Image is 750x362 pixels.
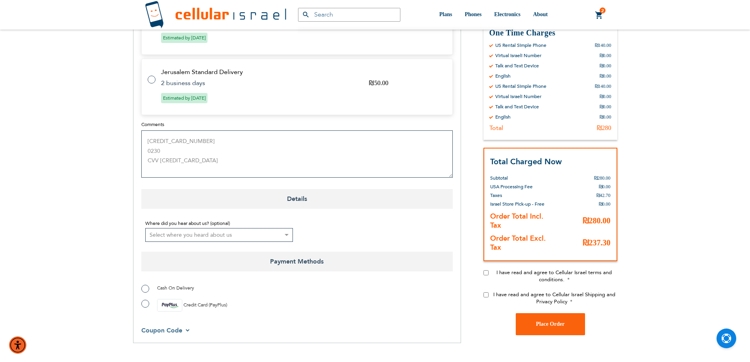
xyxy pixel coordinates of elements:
div: Total [489,124,503,132]
span: ₪0.00 [599,201,611,207]
span: ₪280.00 [583,216,611,225]
span: Payment Methods [141,252,453,271]
div: US Rental Simple Phone [495,42,546,48]
span: Where did you hear about us? (optional) [145,220,230,226]
span: About [533,11,548,17]
div: ₪0.00 [600,93,611,100]
div: US Rental Simple Phone [495,83,546,89]
span: Coupon Code [141,326,182,335]
img: payplus.svg [157,299,182,312]
img: Cellular Israel Logo [145,1,286,29]
span: 2 [601,7,604,14]
div: ₪0.00 [600,104,611,110]
div: English [495,114,511,120]
strong: Order Total Excl. Tax [490,234,546,252]
td: 2 business days [161,80,359,87]
span: Details [141,189,453,209]
span: ₪280.00 [594,175,611,181]
strong: Order Total Incl. Tax [490,212,543,230]
span: Plans [439,11,452,17]
button: Place Order [516,313,585,335]
span: ₪237.30 [583,238,611,247]
div: English [495,73,511,79]
span: Cash On Delivery [157,285,194,291]
div: ₪280 [597,124,611,132]
span: Phones [465,11,481,17]
th: Taxes [490,191,552,200]
span: Estimated by [DATE] [161,93,207,103]
strong: Total Charged Now [490,156,562,167]
div: Accessibility Menu [9,336,26,354]
span: Credit Card (PayPlus) [183,302,227,308]
div: Virtual Israeli Number [495,93,541,100]
th: Subtotal [490,168,552,182]
span: ₪0.00 [599,184,611,189]
span: Estimated by [DATE] [161,33,207,43]
div: ₪0.00 [600,52,611,59]
input: Search [298,8,400,22]
div: Talk and Text Device [495,63,539,69]
div: ₪0.00 [600,63,611,69]
div: ₪0.00 [600,114,611,120]
div: Talk and Text Device [495,104,539,110]
span: I have read and agree to Cellular Israel terms and conditions. [496,269,612,283]
span: ₪42.70 [596,193,611,198]
td: Jerusalem Standard Delivery [161,69,443,76]
div: ₪140.00 [595,83,611,89]
h3: One Time Charges [489,28,611,38]
span: I have read and agree to Cellular Israel Shipping and Privacy Policy [493,291,615,305]
span: Israel Store Pick-up - Free [490,201,544,207]
label: Comments [141,121,453,128]
span: ₪50.00 [369,80,388,86]
span: Place Order [536,321,565,327]
span: USA Processing Fee [490,184,533,190]
span: Electronics [494,11,520,17]
div: Virtual Israeli Number [495,52,541,59]
div: ₪140.00 [595,42,611,48]
a: 2 [595,11,604,20]
div: ₪0.00 [600,73,611,79]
